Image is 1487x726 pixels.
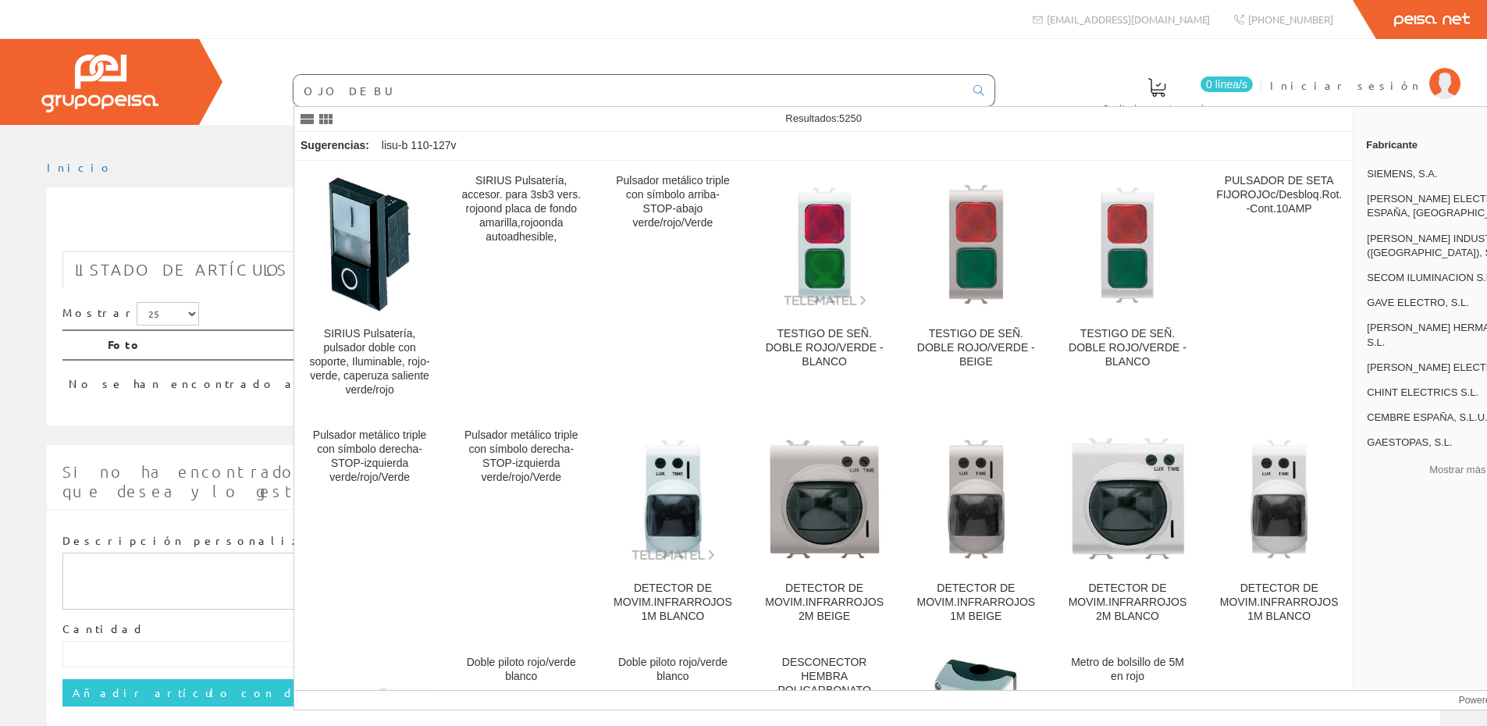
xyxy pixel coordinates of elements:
a: Inicio [47,160,113,174]
img: TESTIGO DE SEÑ. DOBLE ROJO/VERDE -BEIGE [913,181,1039,307]
a: TESTIGO DE SEÑ. DOBLE ROJO/VERDE -BLANCO TESTIGO DE SEÑ. DOBLE ROJO/VERDE -BLANCO [749,162,900,415]
div: DETECTOR DE MOVIM.INFRARROJOS 2M BLANCO [1065,582,1190,624]
a: DETECTOR DE MOVIM.INFRARROJOS 2M BLANCO DETECTOR DE MOVIM.INFRARROJOS 2M BLANCO [1052,416,1203,642]
span: [EMAIL_ADDRESS][DOMAIN_NAME] [1047,12,1210,26]
img: SIRIUS Pulsatería, pulsador doble con soporte, Iluminable, rojo-verde, caperuza saliente verde/rojo [326,174,414,315]
input: Añadir artículo con descripción personalizada [62,679,571,706]
select: Mostrar [137,302,199,326]
div: PULSADOR DE SETA FIJOROJOc/Desbloq.Rot.-Cont.10AMP [1216,174,1342,216]
img: Grupo Peisa [41,55,158,112]
input: Buscar ... [293,75,964,106]
img: TESTIGO DE SEÑ. DOBLE ROJO/VERDE -BLANCO [1065,181,1190,307]
a: Iniciar sesión [1270,65,1460,80]
div: Metro de bolsillo de 5M en rojo [1065,656,1190,684]
a: DETECTOR DE MOVIM.INFRARROJOS 2M BEIGE DETECTOR DE MOVIM.INFRARROJOS 2M BEIGE [749,416,900,642]
img: DETECTOR DE MOVIM.INFRARROJOS 1M BLANCO [610,436,735,562]
div: TESTIGO DE SEÑ. DOBLE ROJO/VERDE -BLANCO [1065,327,1190,369]
a: Pulsador metálico triple con símbolo derecha-STOP-izquierda verde/rojo/Verde [446,416,596,642]
div: SIRIUS Pulsatería, pulsador doble con soporte, Iluminable, rojo-verde, caperuza saliente verde/rojo [307,327,432,397]
div: TESTIGO DE SEÑ. DOBLE ROJO/VERDE -BEIGE [913,327,1039,369]
div: lisu-b 110-127v [375,132,463,160]
span: Si no ha encontrado algún artículo en nuestro catálogo introduzca aquí la cantidad y la descripci... [62,462,1421,500]
div: Pulsador metálico triple con símbolo arriba-STOP-abajo verde/rojo/Verde [610,174,735,230]
img: TESTIGO DE SEÑ. DOBLE ROJO/VERDE -BLANCO [762,181,888,307]
div: DETECTOR DE MOVIM.INFRARROJOS 2M BEIGE [762,582,888,624]
th: Foto [101,330,1280,360]
img: DETECTOR DE MOVIM.INFRARROJOS 2M BEIGE [762,436,888,562]
a: TESTIGO DE SEÑ. DOBLE ROJO/VERDE -BLANCO TESTIGO DE SEÑ. DOBLE ROJO/VERDE -BLANCO [1052,162,1203,415]
a: SIRIUS Pulsatería, accesor. para 3sb3 vers. rojoond placa de fondo amarilla,rojoonda autoadhesible, [446,162,596,415]
div: Pulsador metálico triple con símbolo derecha-STOP-izquierda verde/rojo/Verde [458,429,584,485]
label: Descripción personalizada [62,533,340,549]
span: [PHONE_NUMBER] [1248,12,1333,26]
img: DETECTOR DE MOVIM.INFRARROJOS 1M BEIGE [913,436,1039,562]
label: Cantidad [62,621,145,637]
a: Pulsador metálico triple con símbolo derecha-STOP-izquierda verde/rojo/Verde [294,416,445,642]
td: No se han encontrado artículos, pruebe con otra búsqueda [62,360,1280,398]
img: DETECTOR DE MOVIM.INFRARROJOS 2M BLANCO [1065,436,1190,562]
div: DETECTOR DE MOVIM.INFRARROJOS 1M BLANCO [610,582,735,624]
div: DESCONECTOR HEMBRA POLICARBONATO ROJO [762,656,888,712]
div: Sugerencias: [294,135,372,157]
a: TESTIGO DE SEÑ. DOBLE ROJO/VERDE -BEIGE TESTIGO DE SEÑ. DOBLE ROJO/VERDE -BEIGE [901,162,1051,415]
span: 5250 [839,112,862,124]
label: Mostrar [62,302,199,326]
div: TESTIGO DE SEÑ. DOBLE ROJO/VERDE -BLANCO [762,327,888,369]
a: DETECTOR DE MOVIM.INFRARROJOS 1M BEIGE DETECTOR DE MOVIM.INFRARROJOS 1M BEIGE [901,416,1051,642]
div: DETECTOR DE MOVIM.INFRARROJOS 1M BLANCO [1216,582,1342,624]
span: Resultados: [785,112,862,124]
a: DETECTOR DE MOVIM.INFRARROJOS 1M BLANCO DETECTOR DE MOVIM.INFRARROJOS 1M BLANCO [1204,416,1354,642]
div: Doble piloto rojo/verde blanco [610,656,735,684]
div: DETECTOR DE MOVIM.INFRARROJOS 1M BEIGE [913,582,1039,624]
div: SIRIUS Pulsatería, accesor. para 3sb3 vers. rojoond placa de fondo amarilla,rojoonda autoadhesible, [458,174,584,244]
a: PULSADOR DE SETA FIJOROJOc/Desbloq.Rot.-Cont.10AMP [1204,162,1354,415]
a: Pulsador metálico triple con símbolo arriba-STOP-abajo verde/rojo/Verde [597,162,748,415]
div: Pulsador metálico triple con símbolo derecha-STOP-izquierda verde/rojo/Verde [307,429,432,485]
a: Listado de artículos [62,251,301,288]
h1: PORTA BOMBILLA [62,212,1425,244]
div: Doble piloto rojo/verde blanco [458,656,584,684]
a: SIRIUS Pulsatería, pulsador doble con soporte, Iluminable, rojo-verde, caperuza saliente verde/ro... [294,162,445,415]
span: 0 línea/s [1201,77,1253,92]
span: Iniciar sesión [1270,77,1421,93]
a: DETECTOR DE MOVIM.INFRARROJOS 1M BLANCO DETECTOR DE MOVIM.INFRARROJOS 1M BLANCO [597,416,748,642]
span: Pedido actual [1104,100,1210,116]
img: DETECTOR DE MOVIM.INFRARROJOS 1M BLANCO [1216,436,1342,562]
